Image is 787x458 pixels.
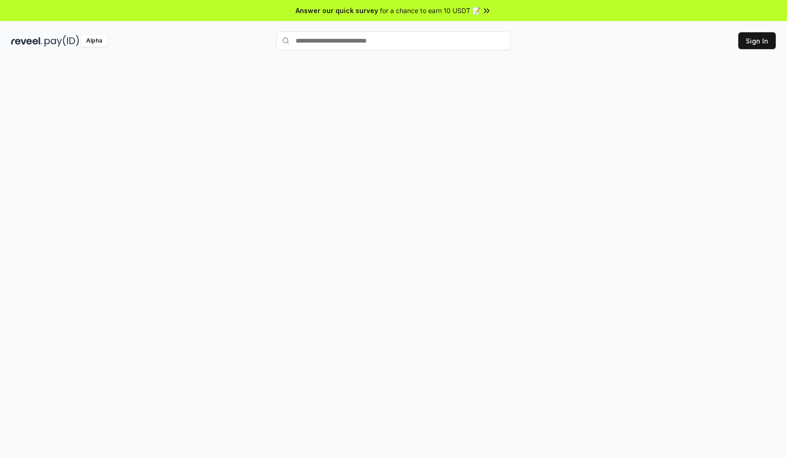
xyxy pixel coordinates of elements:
[81,35,107,47] div: Alpha
[11,35,43,47] img: reveel_dark
[45,35,79,47] img: pay_id
[738,32,776,49] button: Sign In
[296,6,378,15] span: Answer our quick survey
[380,6,480,15] span: for a chance to earn 10 USDT 📝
